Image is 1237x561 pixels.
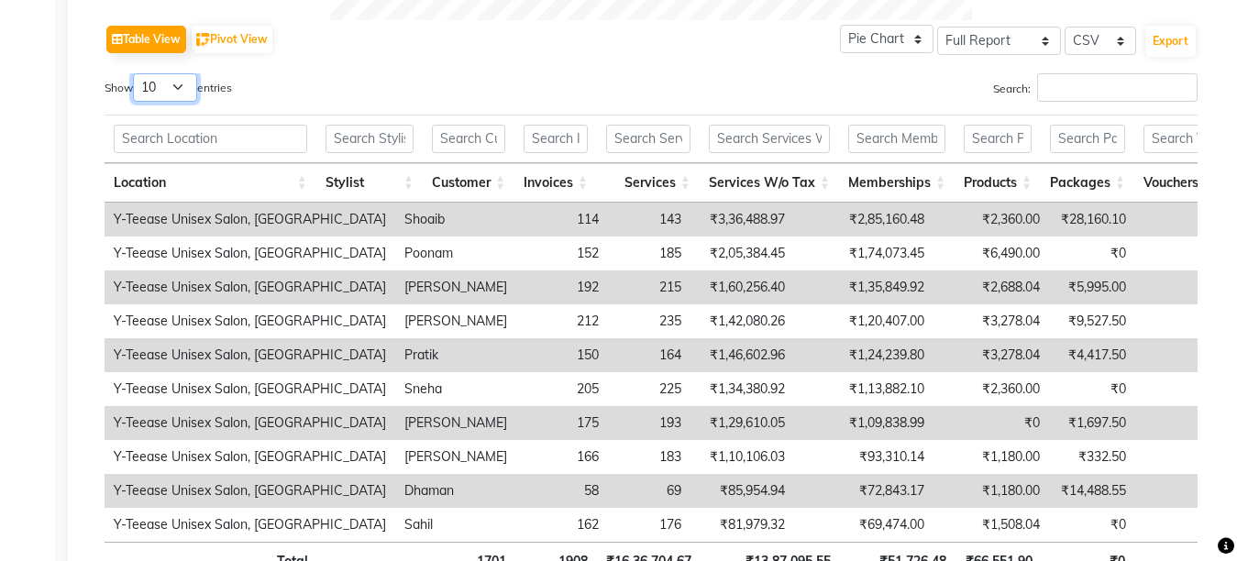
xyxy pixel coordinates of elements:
td: 162 [516,508,608,542]
td: Dhaman [395,474,516,508]
th: Packages: activate to sort column ascending [1041,163,1134,203]
label: Search: [993,73,1198,102]
td: ₹1,180.00 [933,440,1049,474]
td: ₹85,954.94 [690,474,794,508]
td: ₹5,995.00 [1049,270,1135,304]
td: ₹3,278.04 [933,338,1049,372]
td: 164 [608,338,690,372]
td: Y-Teease Unisex Salon, [GEOGRAPHIC_DATA] [105,440,395,474]
td: ₹2,05,384.45 [690,236,794,270]
td: ₹1,34,380.92 [690,372,794,406]
td: ₹0 [1049,508,1135,542]
td: [PERSON_NAME] [395,440,516,474]
td: 212 [516,304,608,338]
td: ₹1,35,849.92 [794,270,933,304]
td: ₹1,697.50 [1049,406,1135,440]
td: ₹1,09,838.99 [794,406,933,440]
th: Invoices: activate to sort column ascending [514,163,597,203]
td: Y-Teease Unisex Salon, [GEOGRAPHIC_DATA] [105,474,395,508]
td: Y-Teease Unisex Salon, [GEOGRAPHIC_DATA] [105,508,395,542]
label: Show entries [105,73,232,102]
td: Shoaib [395,203,516,236]
td: 143 [608,203,690,236]
th: Services W/o Tax: activate to sort column ascending [700,163,839,203]
td: [PERSON_NAME] [395,304,516,338]
input: Search Vouchers [1143,125,1213,153]
input: Search Products [964,125,1032,153]
td: ₹0 [1135,270,1229,304]
th: Stylist: activate to sort column ascending [316,163,423,203]
td: 175 [516,406,608,440]
th: Vouchers: activate to sort column ascending [1134,163,1222,203]
td: ₹28,160.10 [1049,203,1135,236]
input: Search: [1037,73,1198,102]
td: Pratik [395,338,516,372]
td: ₹0 [1135,508,1229,542]
input: Search Stylist [326,125,414,153]
td: ₹14,488.55 [1049,474,1135,508]
td: ₹0 [1049,372,1135,406]
th: Location: activate to sort column ascending [105,163,316,203]
td: 58 [516,474,608,508]
td: ₹0 [1135,304,1229,338]
th: Memberships: activate to sort column ascending [839,163,955,203]
td: ₹1,46,602.96 [690,338,794,372]
td: Y-Teease Unisex Salon, [GEOGRAPHIC_DATA] [105,203,395,236]
td: 192 [516,270,608,304]
td: 185 [608,236,690,270]
td: Y-Teease Unisex Salon, [GEOGRAPHIC_DATA] [105,406,395,440]
td: Poonam [395,236,516,270]
input: Search Location [114,125,307,153]
td: ₹3,36,488.97 [690,203,794,236]
input: Search Customer [432,125,505,153]
td: ₹1,180.00 [933,474,1049,508]
td: ₹0 [933,406,1049,440]
td: ₹3,278.04 [933,304,1049,338]
td: 114 [516,203,608,236]
td: ₹1,13,882.10 [794,372,933,406]
td: Sneha [395,372,516,406]
td: ₹1,24,239.80 [794,338,933,372]
td: ₹81,979.32 [690,508,794,542]
button: Table View [106,26,186,53]
td: ₹0 [1135,372,1229,406]
td: ₹6,490.00 [933,236,1049,270]
input: Search Memberships [848,125,945,153]
td: ₹1,60,256.40 [690,270,794,304]
td: ₹69,474.00 [794,508,933,542]
td: ₹4,417.50 [1049,338,1135,372]
input: Search Invoices [524,125,588,153]
td: 166 [516,440,608,474]
td: [PERSON_NAME] [395,270,516,304]
th: Products: activate to sort column ascending [955,163,1041,203]
td: ₹2,360.00 [933,372,1049,406]
td: ₹0 [1135,406,1229,440]
td: Y-Teease Unisex Salon, [GEOGRAPHIC_DATA] [105,338,395,372]
td: 215 [608,270,690,304]
input: Search Services W/o Tax [709,125,830,153]
td: 183 [608,440,690,474]
td: ₹9,527.50 [1049,304,1135,338]
td: 193 [608,406,690,440]
td: 235 [608,304,690,338]
td: ₹72,843.17 [794,474,933,508]
td: 152 [516,236,608,270]
td: 205 [516,372,608,406]
td: ₹2,85,160.48 [794,203,933,236]
td: ₹0 [1135,440,1229,474]
th: Customer: activate to sort column ascending [423,163,514,203]
td: ₹93,310.14 [794,440,933,474]
td: Y-Teease Unisex Salon, [GEOGRAPHIC_DATA] [105,270,395,304]
td: ₹0 [1135,236,1229,270]
td: Y-Teease Unisex Salon, [GEOGRAPHIC_DATA] [105,236,395,270]
td: ₹1,10,106.03 [690,440,794,474]
td: ₹1,20,407.00 [794,304,933,338]
td: ₹0 [1135,474,1229,508]
th: Services: activate to sort column ascending [597,163,700,203]
td: ₹2,360.00 [933,203,1049,236]
td: ₹2,688.04 [933,270,1049,304]
td: ₹0 [1135,203,1229,236]
td: 225 [608,372,690,406]
button: Pivot View [192,26,272,53]
input: Search Services [606,125,690,153]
